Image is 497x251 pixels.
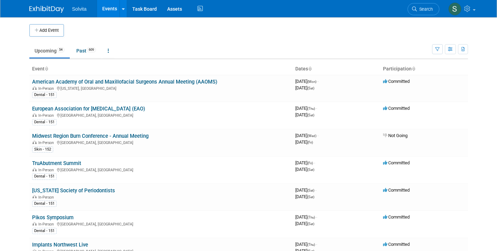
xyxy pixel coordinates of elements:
span: [DATE] [295,160,315,165]
span: - [317,79,318,84]
span: Committed [383,187,410,193]
span: (Mon) [307,80,316,84]
span: [DATE] [295,242,317,247]
span: Committed [383,214,410,220]
div: Dental - 151 [32,173,57,180]
img: In-Person Event [32,141,37,144]
span: (Fri) [307,141,313,144]
div: [US_STATE], [GEOGRAPHIC_DATA] [32,85,290,91]
a: [US_STATE] Society of Periodontists [32,187,115,194]
a: Sort by Start Date [308,66,312,71]
span: Committed [383,106,410,111]
span: (Fri) [307,161,313,165]
img: ExhibitDay [29,6,64,13]
span: 54 [57,47,65,52]
img: Scott Campbell [448,2,461,16]
span: Search [417,7,433,12]
span: Not Going [383,133,408,138]
span: (Sat) [307,86,314,90]
a: Search [408,3,439,15]
a: Sort by Event Name [45,66,48,71]
span: (Wed) [307,134,316,138]
span: Solvita [72,6,87,12]
span: [DATE] [295,167,314,172]
span: In-Person [38,113,56,118]
span: - [315,187,316,193]
img: In-Person Event [32,113,37,117]
span: [DATE] [295,112,314,117]
span: [DATE] [295,133,318,138]
div: [GEOGRAPHIC_DATA], [GEOGRAPHIC_DATA] [32,221,290,226]
span: [DATE] [295,85,314,90]
span: - [316,214,317,220]
span: In-Person [38,141,56,145]
span: - [317,133,318,138]
a: Pikos Symposium [32,214,74,221]
div: [GEOGRAPHIC_DATA], [GEOGRAPHIC_DATA] [32,139,290,145]
img: In-Person Event [32,168,37,171]
img: In-Person Event [32,195,37,199]
span: (Sat) [307,168,314,172]
span: - [316,242,317,247]
th: Dates [293,63,380,75]
div: Dental - 151 [32,201,57,207]
img: In-Person Event [32,222,37,225]
span: In-Person [38,86,56,91]
a: Implants Northwest Live [32,242,88,248]
span: In-Person [38,168,56,172]
a: European Association for [MEDICAL_DATA] (EAO) [32,106,145,112]
span: - [316,106,317,111]
span: Committed [383,160,410,165]
div: [GEOGRAPHIC_DATA], [GEOGRAPHIC_DATA] [32,167,290,172]
img: In-Person Event [32,86,37,90]
span: (Thu) [307,215,315,219]
a: Upcoming54 [29,44,70,57]
div: Dental - 151 [32,92,57,98]
div: Skin - 152 [32,146,53,153]
span: [DATE] [295,194,314,199]
span: [DATE] [295,221,314,226]
div: Dental - 151 [32,119,57,125]
th: Participation [380,63,468,75]
span: (Sat) [307,195,314,199]
span: - [314,160,315,165]
span: In-Person [38,222,56,226]
span: (Sat) [307,113,314,117]
span: (Sat) [307,189,314,192]
span: (Sat) [307,222,314,226]
a: Midwest Region Burn Conference - Annual Meeting [32,133,149,139]
div: Dental - 151 [32,228,57,234]
span: Committed [383,79,410,84]
span: [DATE] [295,79,318,84]
span: [DATE] [295,139,313,145]
span: Committed [383,242,410,247]
span: [DATE] [295,106,317,111]
th: Event [29,63,293,75]
a: Sort by Participation Type [412,66,415,71]
a: American Academy of Oral and Maxillofacial Surgeons Annual Meeting (AAOMS) [32,79,217,85]
span: In-Person [38,195,56,200]
span: (Thu) [307,243,315,247]
span: 609 [87,47,96,52]
a: Past609 [71,44,101,57]
div: [GEOGRAPHIC_DATA], [GEOGRAPHIC_DATA] [32,112,290,118]
a: TruAbutment Summit [32,160,81,166]
span: (Thu) [307,107,315,110]
button: Add Event [29,24,64,37]
span: [DATE] [295,214,317,220]
span: [DATE] [295,187,316,193]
